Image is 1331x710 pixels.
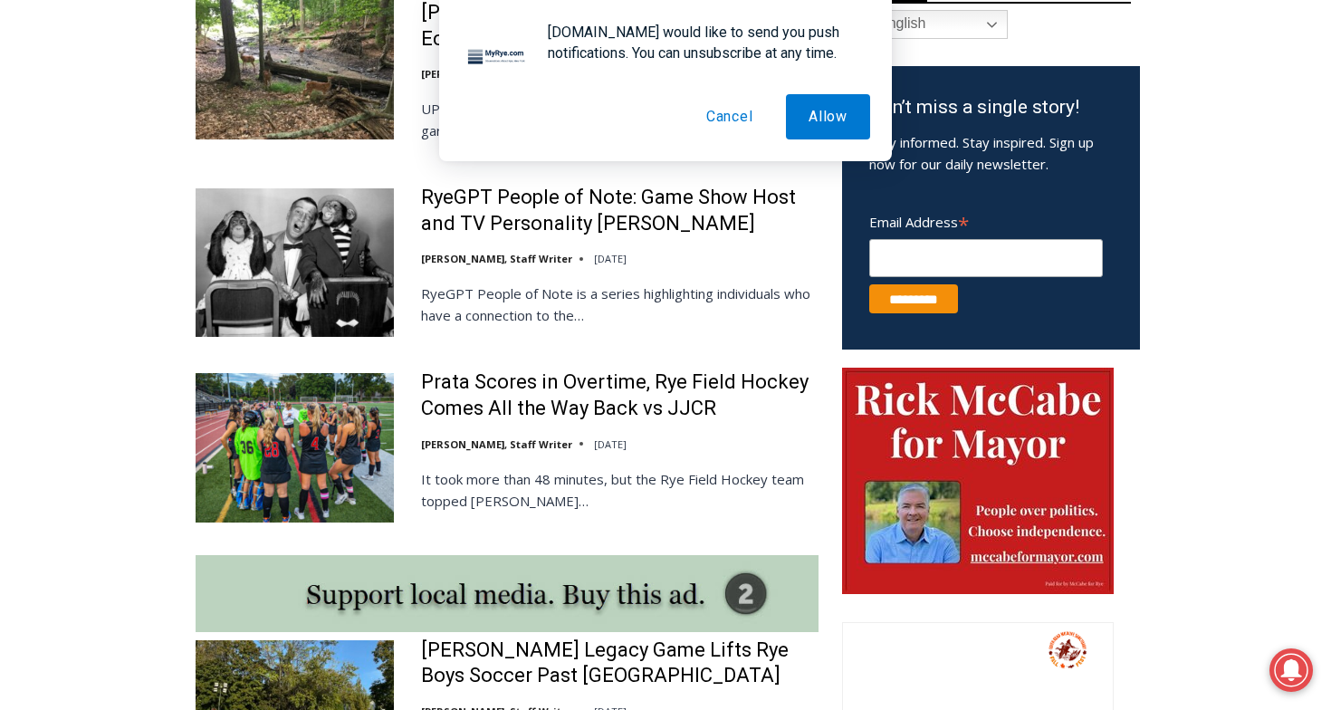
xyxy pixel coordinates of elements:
button: Allow [786,94,870,139]
a: [PERSON_NAME], Staff Writer [421,437,572,451]
span: Intern @ [DOMAIN_NAME] [474,180,839,221]
a: [PERSON_NAME] Read Sanctuary Fall Fest: [DATE] [1,180,271,225]
p: It took more than 48 minutes, but the Rye Field Hockey team topped [PERSON_NAME]… [421,468,819,512]
div: 1 [190,153,198,171]
img: support local media, buy this ad [196,555,819,632]
label: Email Address [869,204,1103,236]
a: [PERSON_NAME], Staff Writer [421,252,572,265]
time: [DATE] [594,437,627,451]
a: RyeGPT People of Note: Game Show Host and TV Personality [PERSON_NAME] [421,185,819,236]
div: 6 [212,153,220,171]
img: Prata Scores in Overtime, Rye Field Hockey Comes All the Way Back vs JJCR [196,373,394,522]
div: / [203,153,207,171]
p: RyeGPT People of Note is a series highlighting individuals who have a connection to the… [421,283,819,326]
img: McCabe for Mayor [842,368,1114,594]
a: [PERSON_NAME] Legacy Game Lifts Rye Boys Soccer Past [GEOGRAPHIC_DATA] [421,638,819,689]
h4: [PERSON_NAME] Read Sanctuary Fall Fest: [DATE] [14,182,241,224]
button: Cancel [684,94,776,139]
div: [DOMAIN_NAME] would like to send you push notifications. You can unsubscribe at any time. [533,22,870,63]
img: notification icon [461,22,533,94]
a: Prata Scores in Overtime, Rye Field Hockey Comes All the Way Back vs JJCR [421,369,819,421]
a: Intern @ [DOMAIN_NAME] [436,176,877,225]
time: [DATE] [594,252,627,265]
img: RyeGPT People of Note: Game Show Host and TV Personality Garry Moore [196,188,394,337]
